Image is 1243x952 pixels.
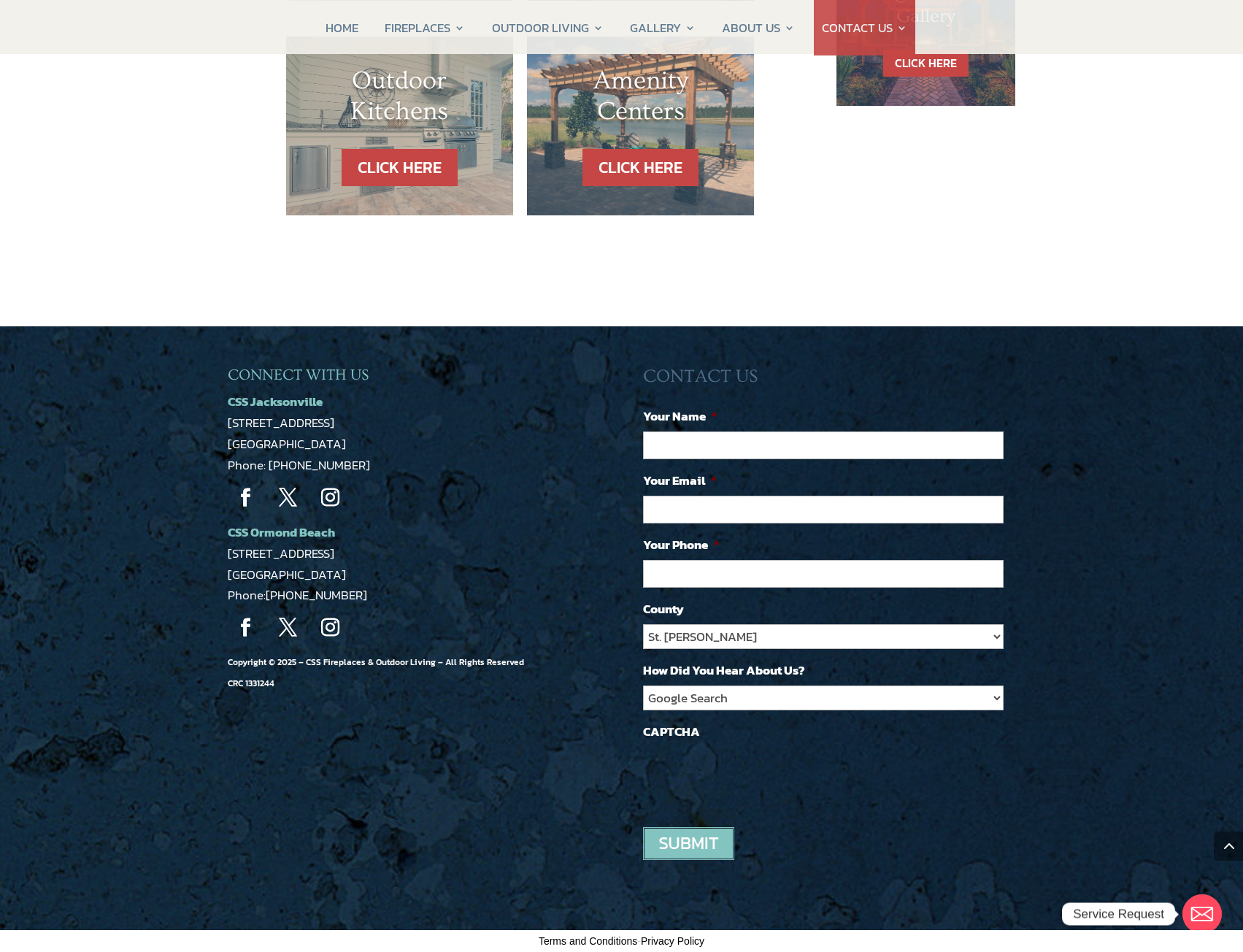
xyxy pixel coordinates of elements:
span: - [637,935,641,947]
a: [STREET_ADDRESS] [228,413,334,432]
h1: Amenity Centers [556,66,725,134]
a: [GEOGRAPHIC_DATA] [228,434,346,453]
a: CSS Ormond Beach [228,523,335,542]
span: Copyright © 2025 – CSS Fireplaces & Outdoor Living – All Rights Reserved [228,656,524,690]
a: [STREET_ADDRESS] [228,544,334,563]
label: CAPTCHA [643,723,700,740]
a: Terms and Conditions [539,935,637,947]
a: Phone: [PHONE_NUMBER] [228,456,370,475]
a: Follow on Facebook [228,610,264,646]
span: CONNECT WITH US [228,366,369,383]
h3: CONTACT US [643,366,1015,395]
label: Your Name [643,408,717,424]
label: County [643,601,684,617]
a: Follow on X [270,480,307,516]
a: CLICK HERE [342,149,458,186]
label: How Did You Hear About Us? [643,662,805,678]
a: Follow on X [270,610,307,646]
input: Submit [643,827,734,860]
iframe: reCAPTCHA [643,747,865,804]
a: CSS Jacksonville [228,392,323,411]
a: [PHONE_NUMBER] [266,586,367,604]
a: CLICK HERE [883,50,969,77]
a: [GEOGRAPHIC_DATA] [228,565,346,584]
a: CLICK HERE [582,149,699,186]
a: Privacy Policy [641,935,704,947]
a: Email [1182,894,1222,934]
span: CRC 1331244 [228,677,274,690]
a: Follow on Facebook [228,480,264,516]
a: Follow on Instagram [312,610,349,646]
h1: Outdoor Kitchens [315,66,484,134]
label: Your Email [643,472,717,488]
span: Phone: [228,586,367,604]
label: Your Phone [643,537,720,553]
a: Follow on Instagram [312,480,349,516]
